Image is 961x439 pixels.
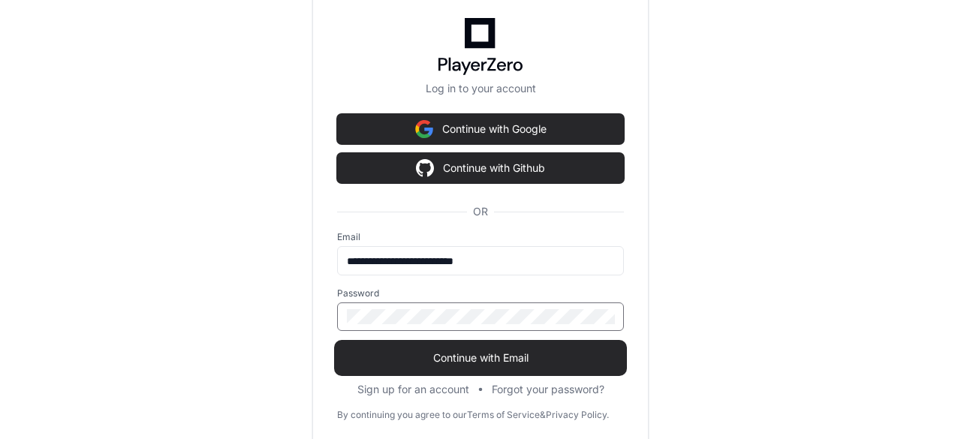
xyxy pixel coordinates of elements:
p: Log in to your account [337,81,624,96]
label: Email [337,231,624,243]
img: Sign in with google [416,153,434,183]
a: Privacy Policy. [546,409,609,421]
label: Password [337,287,624,299]
button: Sign up for an account [357,382,469,397]
div: & [540,409,546,421]
button: Forgot your password? [492,382,604,397]
span: OR [467,204,494,219]
button: Continue with Github [337,153,624,183]
div: By continuing you agree to our [337,409,467,421]
span: Continue with Email [337,350,624,365]
button: Continue with Email [337,343,624,373]
a: Terms of Service [467,409,540,421]
button: Continue with Google [337,114,624,144]
img: Sign in with google [415,114,433,144]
